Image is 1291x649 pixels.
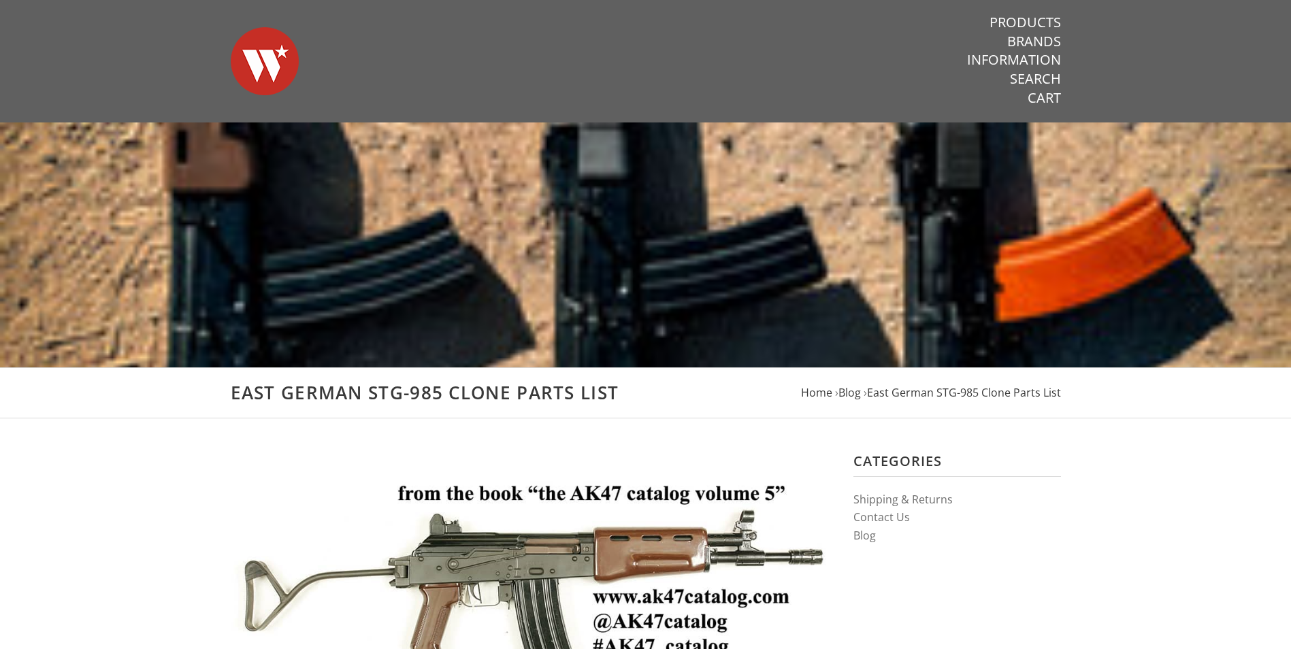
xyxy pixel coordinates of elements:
[990,14,1061,31] a: Products
[853,492,953,507] a: Shipping & Returns
[853,528,876,543] a: Blog
[835,384,861,402] li: ›
[853,510,910,525] a: Contact Us
[1010,70,1061,88] a: Search
[867,385,1061,400] a: East German STG-985 Clone Parts List
[231,14,299,109] img: Warsaw Wood Co.
[1028,89,1061,107] a: Cart
[864,384,1061,402] li: ›
[838,385,861,400] a: Blog
[1007,33,1061,50] a: Brands
[967,51,1061,69] a: Information
[853,452,1061,477] h3: Categories
[231,382,1061,404] h1: East German STG-985 Clone Parts List
[801,385,832,400] a: Home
